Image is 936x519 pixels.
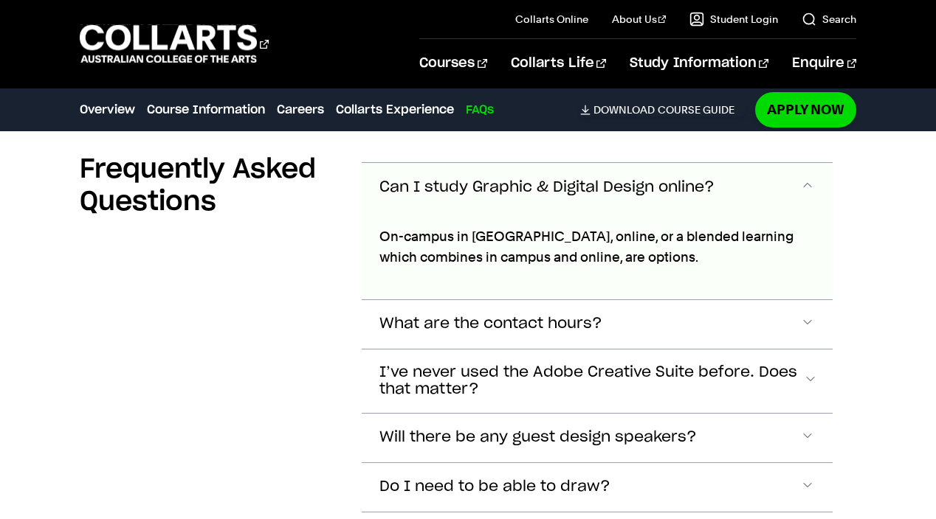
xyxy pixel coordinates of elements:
[379,364,803,398] span: I’ve never used the Adobe Creative Suite before. Does that matter?
[80,153,338,218] h2: Frequently Asked Questions
[336,101,454,119] a: Collarts Experience
[580,103,746,116] a: DownloadCourse Guide
[362,463,833,512] button: Do I need to be able to draw?
[379,179,715,196] span: Can I study Graphic & Digital Design online?
[755,92,856,127] a: Apply Now
[147,101,265,119] a: Course Information
[419,39,486,88] a: Courses
[379,226,815,268] p: On-campus in [GEOGRAPHIC_DATA], online, or a blended learning which combines in campus and online...
[362,300,833,349] button: What are the contact hours?
[630,39,768,88] a: Study Information
[277,101,324,119] a: Careers
[466,101,494,119] a: FAQs
[362,414,833,462] button: Will there be any guest design speakers?
[80,101,135,119] a: Overview
[515,12,588,27] a: Collarts Online
[593,103,655,116] span: Download
[362,163,833,212] button: Can I study Graphic & Digital Design online?
[689,12,778,27] a: Student Login
[511,39,606,88] a: Collarts Life
[612,12,667,27] a: About Us
[362,349,833,413] button: I’ve never used the Adobe Creative Suite before. Does that matter?
[379,429,697,446] span: Will there be any guest design speakers?
[379,316,602,332] span: What are the contact hours?
[792,39,856,88] a: Enquire
[362,212,833,299] div: Can I study Graphic & Digital Design online?
[802,12,856,27] a: Search
[80,23,269,65] div: Go to homepage
[379,478,610,495] span: Do I need to be able to draw?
